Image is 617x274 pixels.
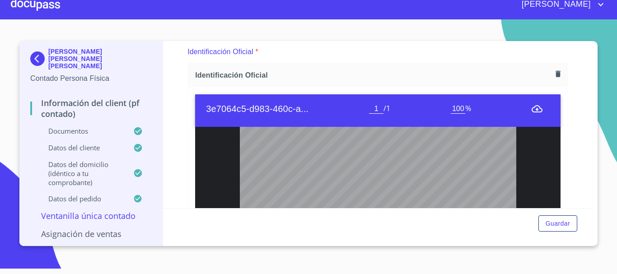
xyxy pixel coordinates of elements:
p: Documentos [30,126,133,135]
button: Guardar [538,215,577,232]
span: Identificación Oficial [195,70,552,80]
span: % [465,103,471,113]
span: / 1 [383,103,390,113]
button: menu [532,103,542,114]
p: Datos del domicilio (idéntico a tu comprobante) [30,160,133,187]
h6: 3e7064c5-d983-460c-a... [206,102,369,116]
p: [PERSON_NAME] [PERSON_NAME] [PERSON_NAME] [48,48,152,70]
img: Docupass spot blue [30,51,48,66]
div: [PERSON_NAME] [PERSON_NAME] [PERSON_NAME] [30,48,152,73]
p: Asignación de Ventas [30,228,152,239]
p: Identificación Oficial [187,46,253,57]
p: Información del Client (PF contado) [30,98,152,119]
p: Datos del pedido [30,194,133,203]
p: Ventanilla única contado [30,210,152,221]
p: Contado Persona Física [30,73,152,84]
p: Datos del cliente [30,143,133,152]
span: Guardar [546,218,570,229]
